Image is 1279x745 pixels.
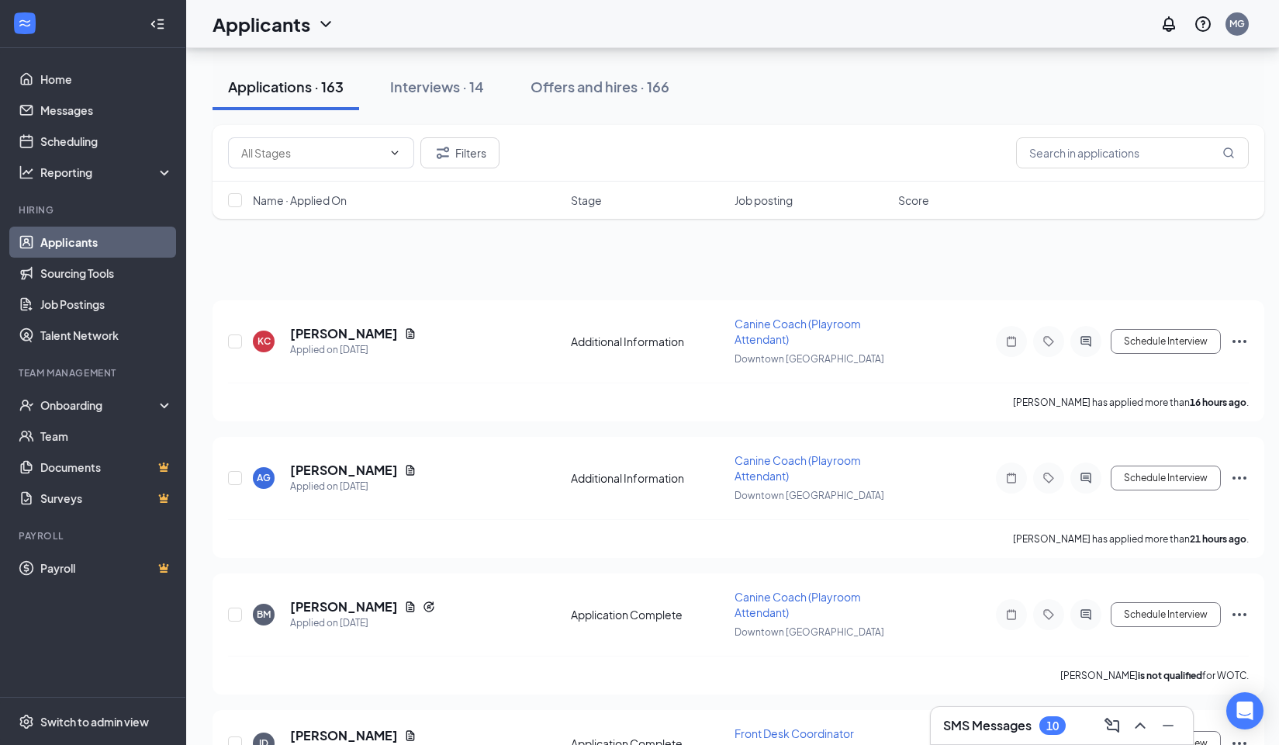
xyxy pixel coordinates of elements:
svg: Tag [1039,608,1058,621]
div: KC [258,334,271,348]
svg: Ellipses [1230,469,1249,487]
div: Reporting [40,165,174,180]
div: Onboarding [40,397,160,413]
div: MG [1229,17,1245,30]
div: Application Complete [571,607,725,622]
div: BM [257,608,271,621]
svg: MagnifyingGlass [1222,147,1235,159]
svg: Filter [434,144,452,162]
button: ComposeMessage [1100,713,1125,738]
svg: Document [404,327,417,340]
a: Scheduling [40,126,173,157]
a: PayrollCrown [40,553,173,584]
input: All Stages [241,144,382,161]
span: Front Desk Coordinator [735,726,854,740]
svg: Document [404,464,417,476]
svg: Settings [19,714,34,729]
p: [PERSON_NAME] has applied more than . [1013,532,1249,546]
p: [PERSON_NAME] for WOTC. [1060,669,1249,682]
div: Switch to admin view [40,714,149,729]
div: Applied on [DATE] [290,615,435,631]
p: [PERSON_NAME] has applied more than . [1013,396,1249,409]
svg: Notifications [1160,15,1178,33]
span: Job posting [735,192,793,208]
svg: UserCheck [19,397,34,413]
span: Stage [571,192,602,208]
h1: Applicants [213,11,310,37]
a: SurveysCrown [40,483,173,514]
h5: [PERSON_NAME] [290,462,398,479]
svg: Reapply [423,601,435,613]
svg: Document [404,601,417,613]
a: Sourcing Tools [40,258,173,289]
div: Offers and hires · 166 [531,77,669,96]
h3: SMS Messages [943,717,1032,734]
svg: Note [1002,608,1021,621]
svg: Analysis [19,165,34,180]
svg: Tag [1039,472,1058,484]
svg: ChevronDown [389,147,401,159]
input: Search in applications [1016,137,1249,168]
div: Open Intercom Messenger [1226,692,1263,729]
svg: ComposeMessage [1103,716,1122,735]
svg: Collapse [150,16,165,32]
span: Downtown [GEOGRAPHIC_DATA] [735,490,884,501]
svg: Note [1002,472,1021,484]
div: Applied on [DATE] [290,342,417,358]
a: Talent Network [40,320,173,351]
div: Additional Information [571,470,725,486]
div: 10 [1046,719,1059,733]
span: Downtown [GEOGRAPHIC_DATA] [735,353,884,365]
b: 16 hours ago [1190,397,1246,408]
div: AG [257,471,271,484]
svg: Minimize [1159,716,1177,735]
a: Team [40,421,173,452]
span: Downtown [GEOGRAPHIC_DATA] [735,626,884,638]
span: Name · Applied On [253,192,347,208]
svg: Ellipses [1230,605,1249,624]
h5: [PERSON_NAME] [290,598,398,615]
h5: [PERSON_NAME] [290,325,398,342]
svg: ActiveChat [1077,472,1095,484]
span: Score [898,192,929,208]
button: Filter Filters [420,137,500,168]
div: Payroll [19,529,170,542]
svg: Document [404,729,417,742]
a: Home [40,64,173,95]
span: Canine Coach (Playroom Attendant) [735,590,861,619]
button: Schedule Interview [1111,466,1221,490]
a: DocumentsCrown [40,452,173,483]
button: ChevronUp [1128,713,1153,738]
svg: Note [1002,335,1021,348]
div: Applied on [DATE] [290,479,417,494]
svg: ChevronDown [316,15,335,33]
div: Interviews · 14 [390,77,484,96]
svg: ActiveChat [1077,335,1095,348]
svg: ChevronUp [1131,716,1149,735]
svg: Tag [1039,335,1058,348]
svg: ActiveChat [1077,608,1095,621]
a: Applicants [40,227,173,258]
b: 21 hours ago [1190,533,1246,545]
span: Canine Coach (Playroom Attendant) [735,317,861,346]
a: Job Postings [40,289,173,320]
div: Hiring [19,203,170,217]
div: Additional Information [571,334,725,349]
span: Canine Coach (Playroom Attendant) [735,453,861,483]
div: Team Management [19,366,170,379]
button: Schedule Interview [1111,602,1221,627]
button: Schedule Interview [1111,329,1221,354]
div: Applications · 163 [228,77,344,96]
h5: [PERSON_NAME] [290,727,398,744]
a: Messages [40,95,173,126]
svg: QuestionInfo [1194,15,1212,33]
b: is not qualified [1138,670,1202,681]
button: Minimize [1156,713,1180,738]
svg: Ellipses [1230,332,1249,351]
svg: WorkstreamLogo [17,16,33,31]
